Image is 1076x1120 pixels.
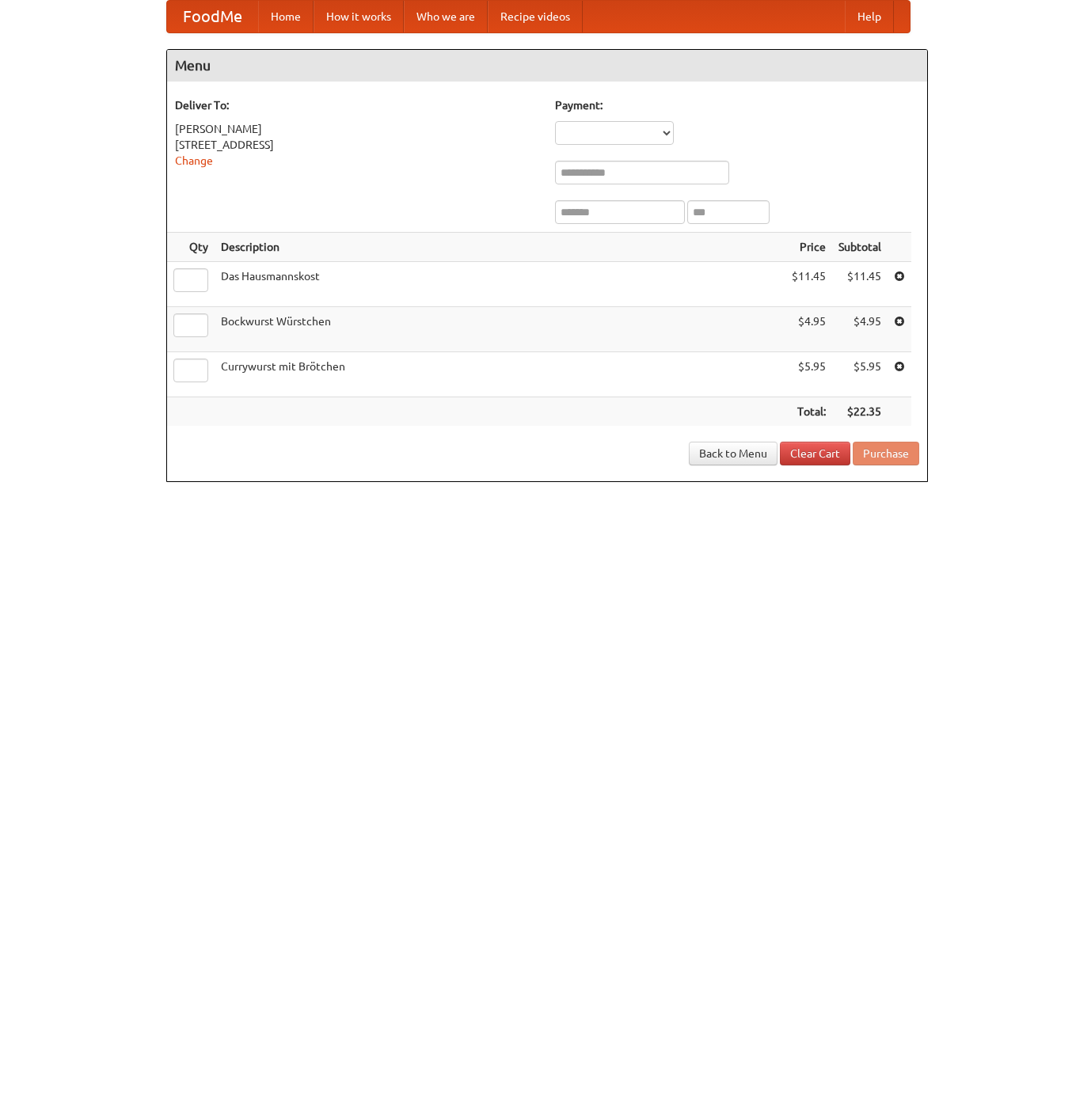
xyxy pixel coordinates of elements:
[167,1,258,32] a: FoodMe
[785,262,832,307] td: $11.45
[488,1,583,32] a: Recipe videos
[785,352,832,397] td: $5.95
[258,1,314,32] a: Home
[689,442,778,465] a: Back to Menu
[832,397,888,427] th: $22.35
[845,1,894,32] a: Help
[215,262,785,307] td: Das Hausmannskost
[555,97,919,113] h5: Payment:
[853,442,919,465] button: Purchase
[167,233,215,262] th: Qty
[832,262,888,307] td: $11.45
[175,97,539,113] h5: Deliver To:
[785,307,832,352] td: $4.95
[215,307,785,352] td: Bockwurst Würstchen
[785,233,832,262] th: Price
[175,121,539,137] div: [PERSON_NAME]
[832,307,888,352] td: $4.95
[175,154,213,167] a: Change
[215,233,785,262] th: Description
[215,352,785,397] td: Currywurst mit Brötchen
[780,442,850,465] a: Clear Cart
[832,352,888,397] td: $5.95
[404,1,488,32] a: Who we are
[167,50,927,82] h4: Menu
[314,1,404,32] a: How it works
[832,233,888,262] th: Subtotal
[785,397,832,427] th: Total:
[175,137,539,153] div: [STREET_ADDRESS]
